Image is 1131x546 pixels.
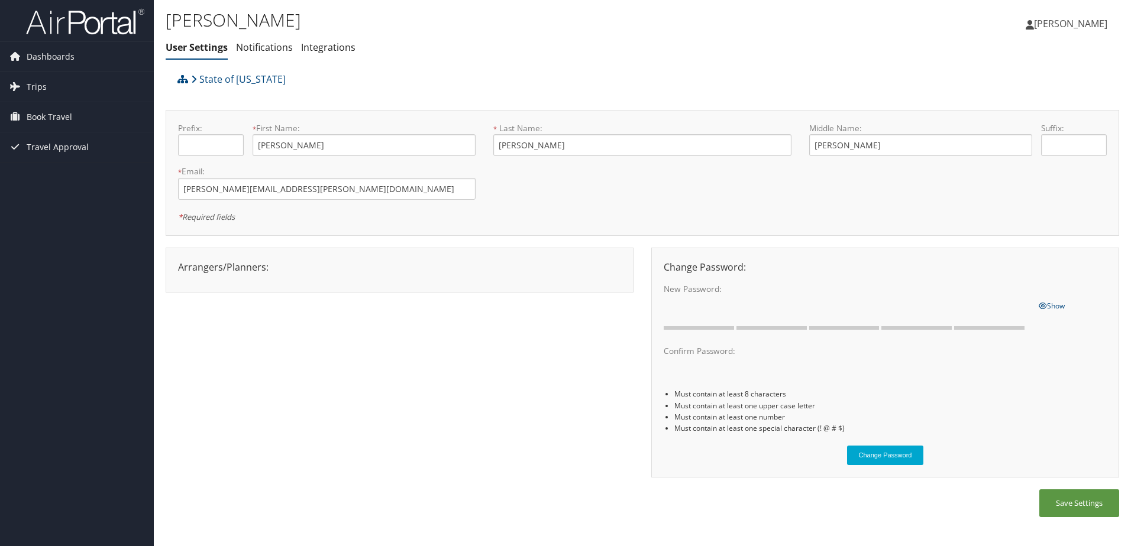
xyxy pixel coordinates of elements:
label: Middle Name: [809,122,1032,134]
img: airportal-logo.png [26,8,144,35]
a: Integrations [301,41,356,54]
h1: [PERSON_NAME] [166,8,802,32]
span: Travel Approval [27,132,89,162]
a: [PERSON_NAME] [1026,6,1119,41]
a: Notifications [236,41,293,54]
a: State of [US_STATE] [191,67,286,91]
span: Show [1039,301,1065,311]
li: Must contain at least one special character (! @ # $) [674,422,1107,434]
a: User Settings [166,41,228,54]
label: Email: [178,165,476,177]
em: Required fields [178,212,235,222]
label: First Name: [253,122,476,134]
span: Dashboards [27,42,75,71]
label: Last Name: [493,122,791,134]
span: [PERSON_NAME] [1034,17,1107,30]
span: Book Travel [27,102,72,132]
li: Must contain at least one number [674,411,1107,422]
label: Suffix: [1041,122,1107,134]
div: Change Password: [655,260,1116,274]
li: Must contain at least 8 characters [674,388,1107,399]
li: Must contain at least one upper case letter [674,400,1107,411]
label: New Password: [664,283,1030,295]
div: Arrangers/Planners: [169,260,630,274]
label: Confirm Password: [664,345,1030,357]
button: Change Password [847,446,924,465]
span: Trips [27,72,47,102]
button: Save Settings [1039,489,1119,517]
a: Show [1039,298,1065,311]
label: Prefix: [178,122,244,134]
